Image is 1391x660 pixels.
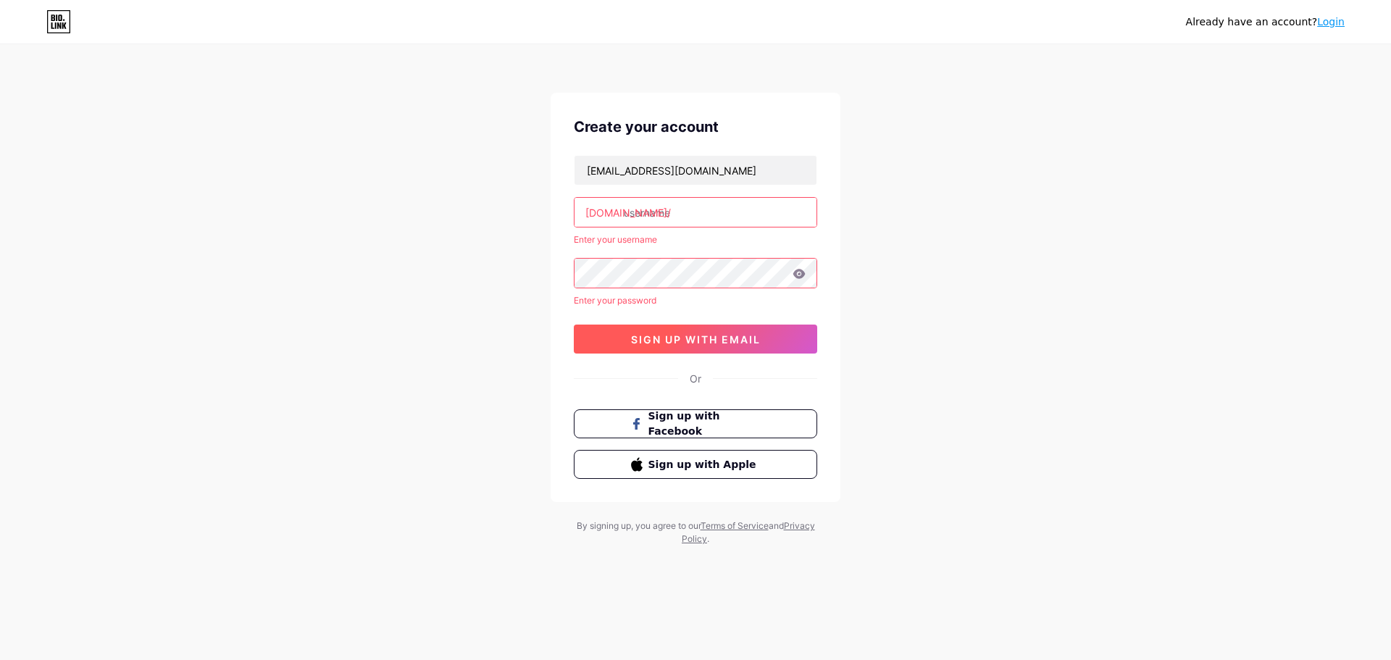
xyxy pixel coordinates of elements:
[575,156,816,185] input: Email
[572,519,819,546] div: By signing up, you agree to our and .
[690,371,701,386] div: Or
[574,294,817,307] div: Enter your password
[575,198,816,227] input: username
[648,457,761,472] span: Sign up with Apple
[1317,16,1345,28] a: Login
[574,325,817,354] button: sign up with email
[648,409,761,439] span: Sign up with Facebook
[574,233,817,246] div: Enter your username
[1186,14,1345,30] div: Already have an account?
[585,205,671,220] div: [DOMAIN_NAME]/
[631,333,761,346] span: sign up with email
[701,520,769,531] a: Terms of Service
[574,409,817,438] button: Sign up with Facebook
[574,450,817,479] button: Sign up with Apple
[574,116,817,138] div: Create your account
